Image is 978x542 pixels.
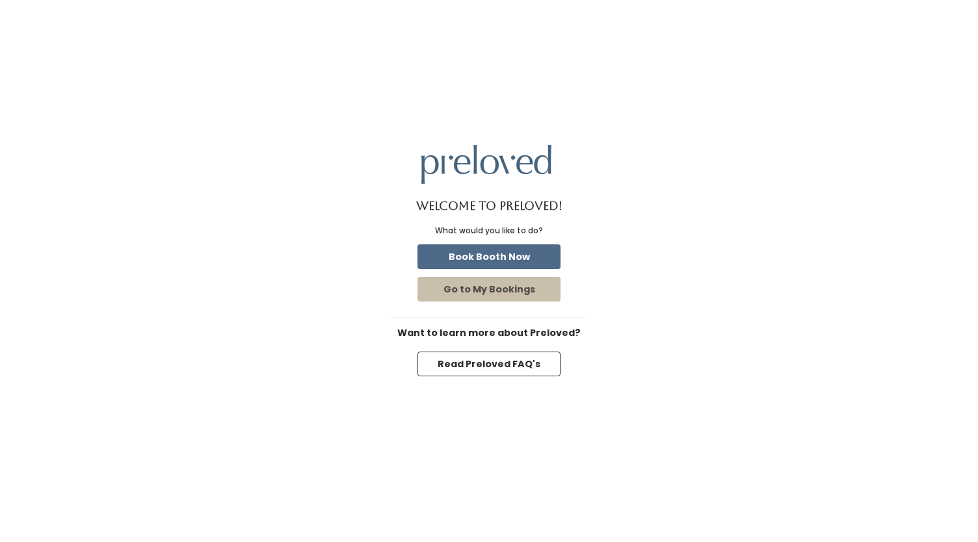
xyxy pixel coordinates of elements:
button: Read Preloved FAQ's [417,352,561,376]
h6: Want to learn more about Preloved? [391,328,587,339]
div: What would you like to do? [435,225,543,237]
button: Go to My Bookings [417,277,561,302]
h1: Welcome to Preloved! [416,200,562,213]
img: preloved logo [421,145,551,183]
button: Book Booth Now [417,244,561,269]
a: Go to My Bookings [415,274,563,304]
